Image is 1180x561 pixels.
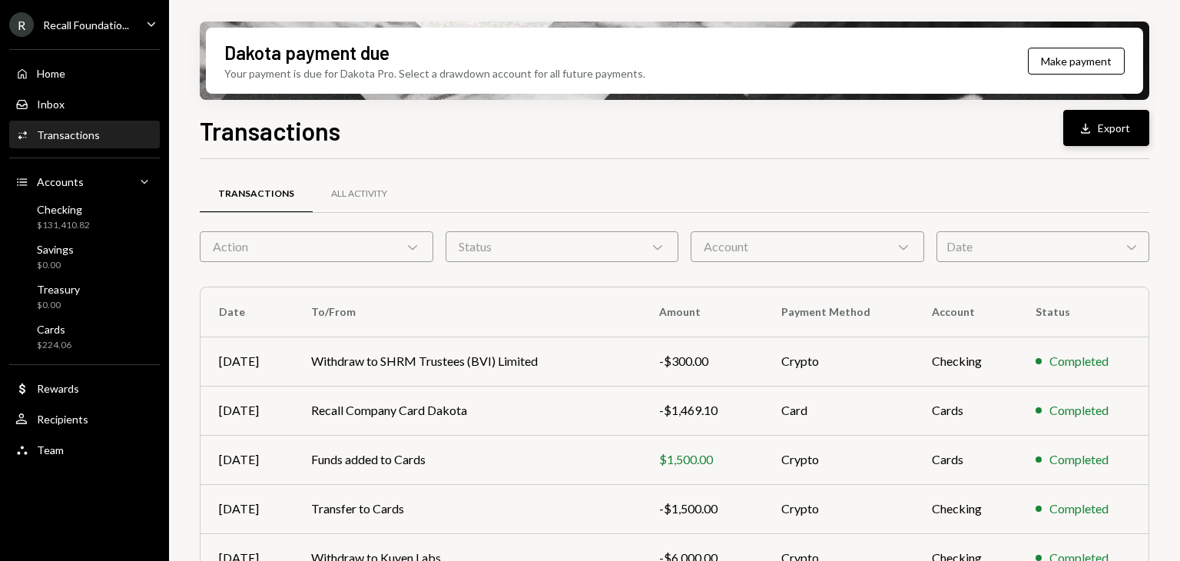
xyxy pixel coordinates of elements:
[224,65,645,81] div: Your payment is due for Dakota Pro. Select a drawdown account for all future payments.
[9,374,160,402] a: Rewards
[659,500,744,518] div: -$1,500.00
[293,287,641,337] th: To/From
[1049,500,1109,518] div: Completed
[9,278,160,315] a: Treasury$0.00
[659,401,744,420] div: -$1,469.10
[659,450,744,469] div: $1,500.00
[9,121,160,148] a: Transactions
[219,352,274,370] div: [DATE]
[1028,48,1125,75] button: Make payment
[37,443,64,456] div: Team
[9,90,160,118] a: Inbox
[913,435,1017,484] td: Cards
[9,436,160,463] a: Team
[331,188,387,201] div: All Activity
[219,500,274,518] div: [DATE]
[37,413,88,426] div: Recipients
[293,386,641,435] td: Recall Company Card Dakota
[200,231,433,262] div: Action
[936,231,1149,262] div: Date
[37,382,79,395] div: Rewards
[9,198,160,235] a: Checking$131,410.82
[913,484,1017,533] td: Checking
[293,337,641,386] td: Withdraw to SHRM Trustees (BVI) Limited
[913,386,1017,435] td: Cards
[37,203,90,216] div: Checking
[37,98,65,111] div: Inbox
[293,435,641,484] td: Funds added to Cards
[9,59,160,87] a: Home
[641,287,763,337] th: Amount
[659,352,744,370] div: -$300.00
[9,12,34,37] div: R
[763,386,913,435] td: Card
[224,40,389,65] div: Dakota payment due
[293,484,641,533] td: Transfer to Cards
[37,243,74,256] div: Savings
[1049,401,1109,420] div: Completed
[37,128,100,141] div: Transactions
[9,238,160,275] a: Savings$0.00
[218,188,294,201] div: Transactions
[1049,450,1109,469] div: Completed
[913,337,1017,386] td: Checking
[37,323,71,336] div: Cards
[219,450,274,469] div: [DATE]
[43,18,129,32] div: Recall Foundatio...
[763,435,913,484] td: Crypto
[1017,287,1149,337] th: Status
[691,231,924,262] div: Account
[763,337,913,386] td: Crypto
[37,175,84,188] div: Accounts
[37,299,80,312] div: $0.00
[37,259,74,272] div: $0.00
[1049,352,1109,370] div: Completed
[201,287,293,337] th: Date
[37,67,65,80] div: Home
[9,405,160,433] a: Recipients
[763,484,913,533] td: Crypto
[913,287,1017,337] th: Account
[37,219,90,232] div: $131,410.82
[763,287,913,337] th: Payment Method
[37,283,80,296] div: Treasury
[1063,110,1149,146] button: Export
[200,174,313,214] a: Transactions
[313,174,406,214] a: All Activity
[219,401,274,420] div: [DATE]
[9,318,160,355] a: Cards$224.06
[9,168,160,195] a: Accounts
[446,231,679,262] div: Status
[200,115,340,146] h1: Transactions
[37,339,71,352] div: $224.06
